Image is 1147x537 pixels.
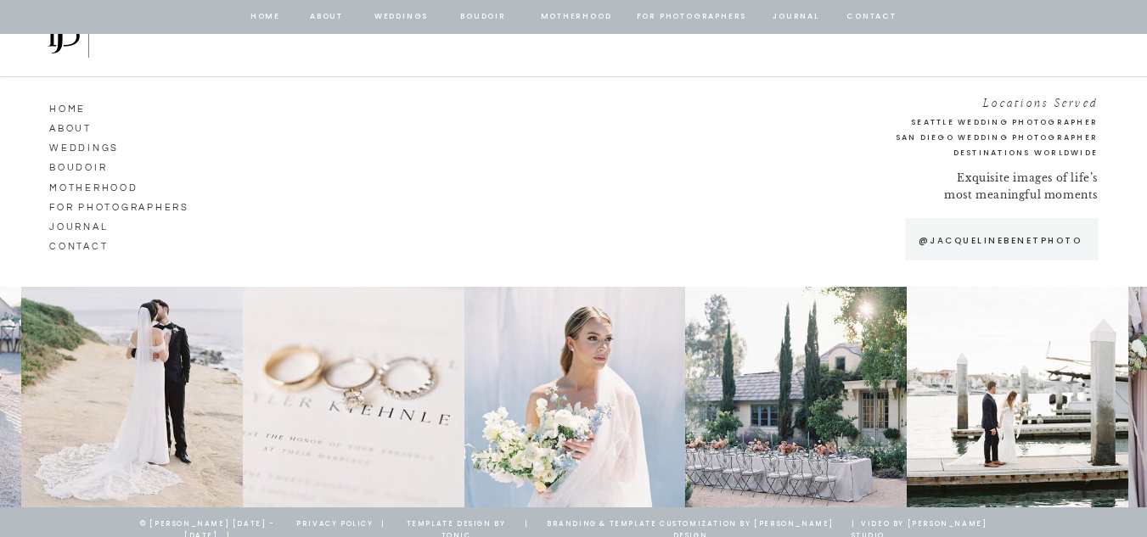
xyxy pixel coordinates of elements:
[49,99,146,115] a: HOME
[291,518,380,534] a: privacy policy
[846,115,1098,130] a: Seattle Wedding Photographer
[250,9,282,25] a: home
[377,518,391,534] a: |
[541,9,611,25] a: Motherhood
[637,9,747,25] a: for photographers
[846,146,1098,160] h2: Destinations Worldwide
[49,178,146,193] a: Motherhood
[910,233,1090,248] a: @jacquelinebenetphoto
[852,518,994,534] a: | Video by [PERSON_NAME] Studio
[49,158,146,173] a: Boudoir
[49,217,176,232] a: journal
[1005,13,1062,36] a: Inquire
[49,119,146,134] a: ABOUT
[49,138,146,154] a: Weddings
[941,170,1098,206] p: Exquisite images of life’s most meaningful moments
[309,9,345,25] a: about
[49,198,200,213] a: for photographers
[520,518,534,534] a: |
[770,9,823,25] a: journal
[373,9,430,25] a: Weddings
[125,518,291,526] p: © [PERSON_NAME] [DATE] - [DATE] |
[49,237,146,252] a: CONTACT
[846,92,1098,107] h2: Locations Served
[845,9,899,25] a: contact
[533,518,848,534] a: branding & template customization by [PERSON_NAME] design
[394,518,519,534] a: template design by tonic
[459,9,508,25] a: BOUDOIR
[815,131,1098,145] a: San Diego Wedding Photographer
